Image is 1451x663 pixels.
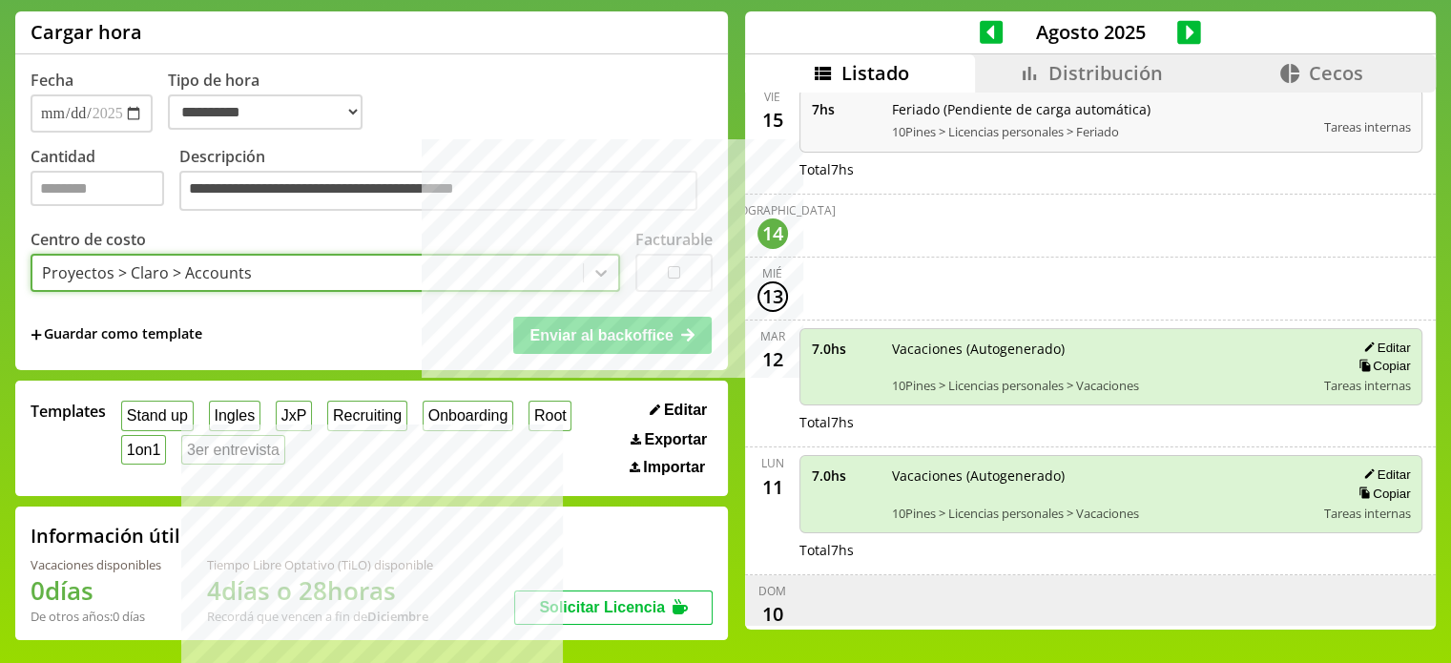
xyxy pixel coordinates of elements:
button: Recruiting [327,401,407,430]
span: Editar [664,402,707,419]
span: Importar [643,459,705,476]
span: 7.0 hs [812,466,879,485]
span: 7.0 hs [812,340,879,358]
button: Onboarding [423,401,513,430]
span: Exportar [644,431,707,448]
div: Vacaciones disponibles [31,556,161,573]
span: Enviar al backoffice [529,327,673,343]
h1: 4 días o 28 horas [207,573,433,608]
button: Exportar [625,430,713,449]
button: 3er entrevista [181,435,285,465]
select: Tipo de hora [168,94,363,130]
div: Total 7 hs [799,541,1423,559]
button: Editar [644,401,713,420]
h1: 0 días [31,573,161,608]
button: Stand up [121,401,194,430]
div: Total 7 hs [799,160,1423,178]
button: Ingles [209,401,260,430]
button: 1on1 [121,435,166,465]
span: Listado [841,60,909,86]
div: mié [762,265,782,281]
button: Solicitar Licencia [514,590,713,625]
label: Facturable [635,229,713,250]
span: Tareas internas [1323,377,1410,394]
span: Tareas internas [1323,118,1410,135]
b: Diciembre [367,608,428,625]
button: Copiar [1353,358,1410,374]
span: 10Pines > Licencias personales > Vacaciones [892,377,1311,394]
span: +Guardar como template [31,324,202,345]
span: + [31,324,42,345]
label: Centro de costo [31,229,146,250]
div: 15 [757,105,788,135]
span: 10Pines > Licencias personales > Feriado [892,123,1311,140]
div: Proyectos > Claro > Accounts [42,262,252,283]
span: Distribución [1048,60,1163,86]
span: Vacaciones (Autogenerado) [892,340,1311,358]
div: mar [760,328,785,344]
span: Cecos [1309,60,1363,86]
input: Cantidad [31,171,164,206]
label: Cantidad [31,146,179,216]
label: Tipo de hora [168,70,378,133]
button: Copiar [1353,486,1410,502]
div: [DEMOGRAPHIC_DATA] [710,202,836,218]
button: Enviar al backoffice [513,317,712,353]
div: scrollable content [745,93,1436,627]
span: 10Pines > Licencias personales > Vacaciones [892,505,1311,522]
label: Fecha [31,70,73,91]
span: 7 hs [812,100,879,118]
span: Tareas internas [1323,505,1410,522]
button: Editar [1358,340,1410,356]
div: Tiempo Libre Optativo (TiLO) disponible [207,556,433,573]
div: 11 [757,471,788,502]
span: Vacaciones (Autogenerado) [892,466,1311,485]
div: dom [758,583,786,599]
label: Descripción [179,146,713,216]
div: 13 [757,281,788,312]
button: Root [529,401,571,430]
span: Templates [31,401,106,422]
button: JxP [276,401,312,430]
span: Solicitar Licencia [539,599,665,615]
div: 10 [757,599,788,630]
span: Feriado (Pendiente de carga automática) [892,100,1311,118]
div: vie [764,89,780,105]
span: Agosto 2025 [1003,19,1177,45]
div: Total 7 hs [799,413,1423,431]
div: De otros años: 0 días [31,608,161,625]
div: Recordá que vencen a fin de [207,608,433,625]
textarea: Descripción [179,171,697,211]
h1: Cargar hora [31,19,142,45]
button: Editar [1358,466,1410,483]
div: 12 [757,344,788,375]
h2: Información útil [31,523,180,549]
div: 14 [757,218,788,249]
div: lun [761,455,784,471]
